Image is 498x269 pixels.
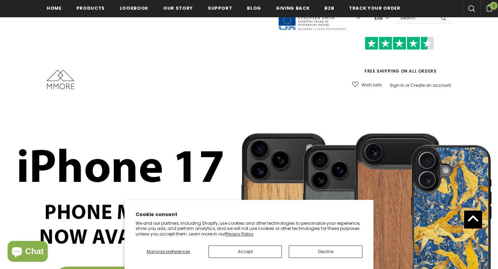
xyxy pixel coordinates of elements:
a: 0 [480,3,498,11]
h2: Cookie consent [136,211,362,218]
span: Products [76,5,105,11]
button: Accept [209,245,282,258]
img: Javni Razpis [278,6,347,31]
a: Wish Lists [352,79,382,91]
span: Home [47,5,62,11]
span: support [208,5,232,11]
a: Javni Razpis [278,15,347,21]
span: Lookbook [120,5,148,11]
img: Trust Pilot Stars [365,37,434,50]
span: EUR [375,15,383,22]
input: Search Site [396,13,436,23]
iframe: Customer reviews powered by Trustpilot [348,50,451,68]
span: B2B [324,5,334,11]
span: Manage preferences [147,249,190,254]
a: Sign In [390,82,404,88]
span: or [405,82,409,88]
button: Manage preferences [136,245,202,258]
a: Privacy Policy [225,231,253,237]
a: Create an account [411,82,451,88]
img: MMORE Cases [47,70,74,89]
span: Our Story [163,5,193,11]
span: Giving back [276,5,310,11]
p: We and our partners, including Shopify, use cookies and other technologies to personalize your ex... [136,221,362,237]
span: Track your order [349,5,400,11]
span: FREE SHIPPING ON ALL ORDERS [348,40,451,74]
span: Blog [247,5,261,11]
button: Decline [289,245,362,258]
inbox-online-store-chat: Shopify online store chat [6,241,50,263]
span: 0 [490,2,498,10]
span: Wish Lists [361,82,382,89]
